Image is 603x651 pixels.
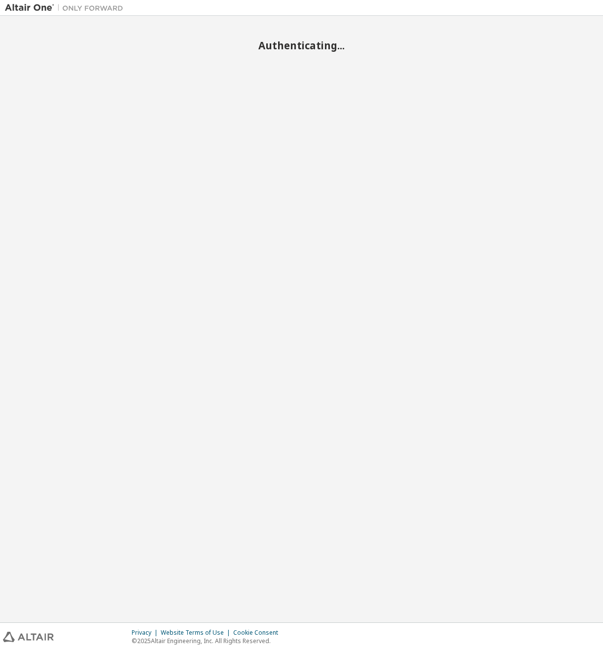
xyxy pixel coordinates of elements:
div: Website Terms of Use [161,629,233,637]
img: Altair One [5,3,128,13]
div: Privacy [132,629,161,637]
p: © 2025 Altair Engineering, Inc. All Rights Reserved. [132,637,284,645]
h2: Authenticating... [5,39,598,52]
img: altair_logo.svg [3,632,54,642]
div: Cookie Consent [233,629,284,637]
